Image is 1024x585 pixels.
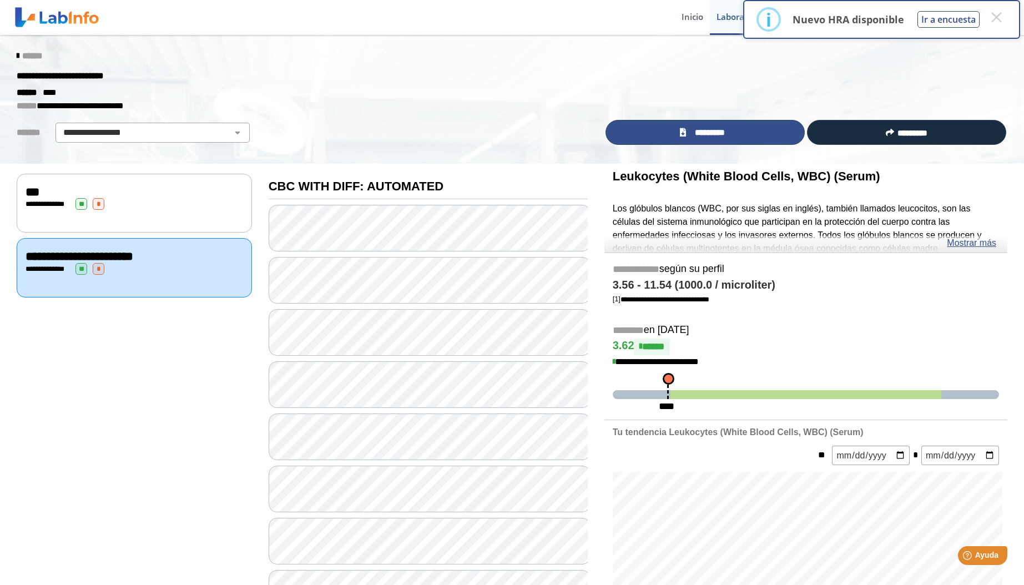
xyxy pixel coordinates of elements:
h4: 3.56 - 11.54 (1000.0 / microliter) [613,279,999,292]
input: mm/dd/yyyy [832,446,910,465]
b: Leukocytes (White Blood Cells, WBC) (Serum) [613,169,880,183]
iframe: Help widget launcher [925,542,1012,573]
a: Mostrar más [947,236,996,250]
p: Los glóbulos blancos (WBC, por sus siglas en inglés), también llamados leucocitos, son las célula... [613,202,999,335]
button: Ir a encuesta [917,11,980,28]
h5: según su perfil [613,263,999,276]
h4: 3.62 [613,339,999,355]
div: i [766,9,771,29]
button: Close this dialog [986,7,1006,27]
h5: en [DATE] [613,324,999,337]
b: Tu tendencia Leukocytes (White Blood Cells, WBC) (Serum) [613,427,864,437]
p: Nuevo HRA disponible [793,13,904,26]
input: mm/dd/yyyy [921,446,999,465]
b: CBC WITH DIFF: AUTOMATED [269,179,443,193]
a: [1] [613,295,709,303]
